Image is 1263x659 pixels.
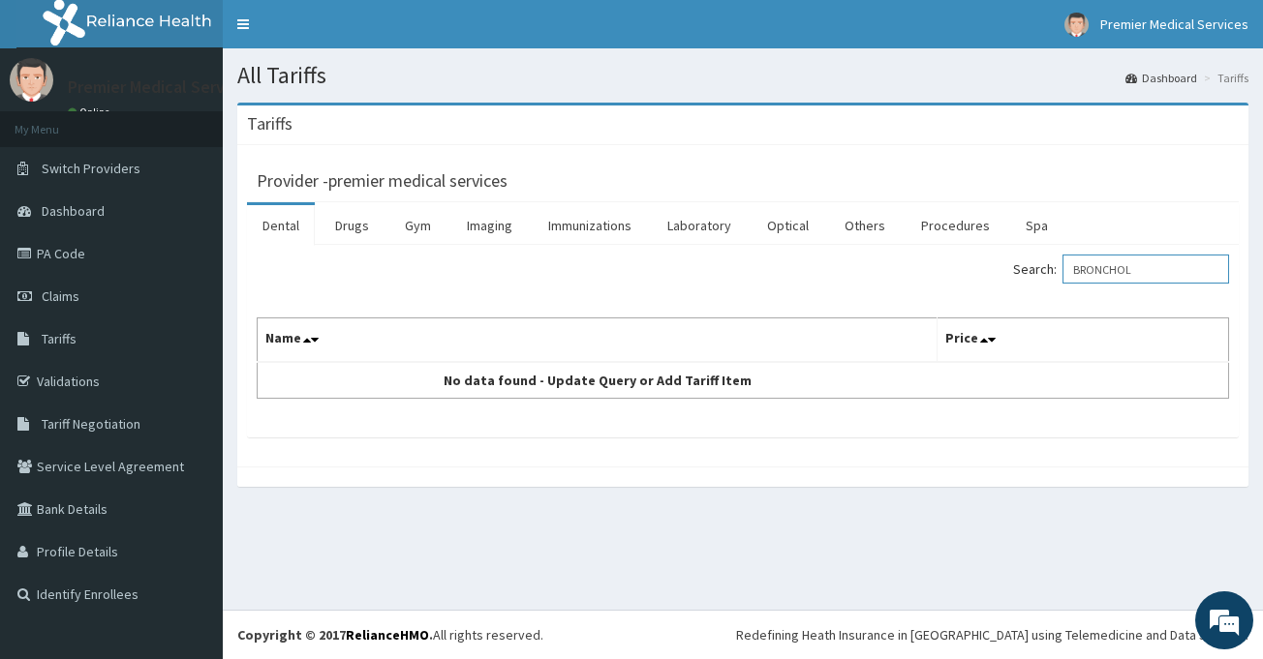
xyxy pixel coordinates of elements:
a: Dashboard [1125,70,1197,86]
h3: Tariffs [247,115,293,133]
a: RelianceHMO [346,626,429,644]
a: Immunizations [533,205,647,246]
input: Search: [1063,255,1229,284]
footer: All rights reserved. [223,610,1263,659]
td: No data found - Update Query or Add Tariff Item [258,362,938,399]
p: Premier Medical Services [68,78,255,96]
h3: Provider - premier medical services [257,172,508,190]
textarea: Type your message and hit 'Enter' [10,447,369,515]
a: Imaging [451,205,528,246]
span: Claims [42,287,79,305]
a: Optical [752,205,824,246]
th: Name [258,318,938,363]
strong: Copyright © 2017 . [237,626,433,644]
span: Tariffs [42,330,77,347]
a: Gym [389,205,447,246]
img: User Image [1064,13,1089,37]
span: Tariff Negotiation [42,415,140,433]
span: Premier Medical Services [1100,15,1248,33]
a: Others [829,205,901,246]
span: We're online! [112,203,267,399]
div: Chat with us now [101,108,325,134]
li: Tariffs [1199,70,1248,86]
a: Procedures [906,205,1005,246]
img: User Image [10,58,53,102]
a: Online [68,105,114,119]
th: Price [938,318,1229,363]
label: Search: [1013,255,1229,284]
span: Switch Providers [42,160,140,177]
a: Laboratory [652,205,747,246]
a: Dental [247,205,315,246]
a: Spa [1010,205,1063,246]
div: Minimize live chat window [318,10,364,56]
h1: All Tariffs [237,63,1248,88]
span: Dashboard [42,202,105,220]
img: d_794563401_company_1708531726252_794563401 [36,97,78,145]
a: Drugs [320,205,385,246]
div: Redefining Heath Insurance in [GEOGRAPHIC_DATA] using Telemedicine and Data Science! [736,625,1248,644]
